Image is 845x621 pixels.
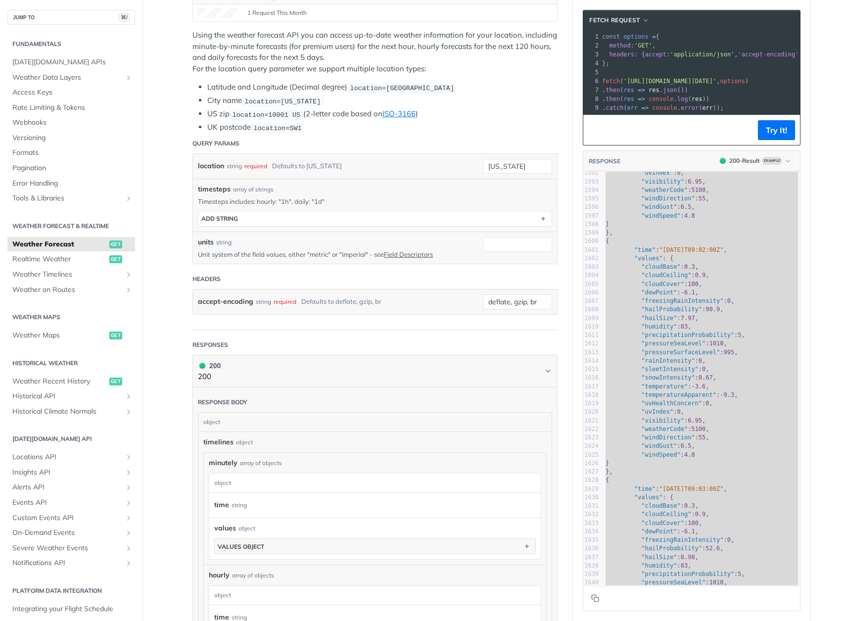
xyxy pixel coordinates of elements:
[641,297,723,304] span: "freezingRainIntensity"
[198,360,552,382] button: 200 200200
[12,239,107,249] span: Weather Forecast
[350,84,454,92] span: location=[GEOGRAPHIC_DATA]
[583,271,599,280] div: 1604
[583,103,600,112] div: 9
[12,73,122,83] span: Weather Data Layers
[583,263,599,271] div: 1603
[641,417,684,424] span: "visibility"
[7,495,135,510] a: Events APIShow subpages for Events API
[7,389,135,404] a: Historical APIShow subpages for Historical API
[7,541,135,556] a: Severe Weather EventsShow subpages for Severe Weather Events
[720,158,726,164] span: 200
[641,212,680,219] span: "windSpeed"
[109,332,122,339] span: get
[589,16,640,25] span: fetch Request
[602,87,688,94] span: . ( . ())
[641,332,734,338] span: "precipitationProbability"
[7,556,135,571] a: Notifications APIShow subpages for Notifications API
[583,229,599,237] div: 1599
[606,96,620,102] span: then
[609,51,634,58] span: headers
[12,57,133,67] span: [DATE][DOMAIN_NAME] APIs
[125,559,133,567] button: Show subpages for Notifications API
[109,378,122,385] span: get
[583,178,599,186] div: 1593
[198,250,468,259] p: Unit system of the field values, either "metric" or "imperial" - see
[606,306,724,313] span: : ,
[125,483,133,491] button: Show subpages for Alerts API
[641,169,673,176] span: "uvIndex"
[198,371,221,382] p: 200
[198,360,221,371] div: 200
[109,240,122,248] span: get
[7,10,135,25] button: JUMP TO⌘/
[606,332,745,338] span: : ,
[606,281,702,287] span: : ,
[244,159,267,173] div: required
[641,263,680,270] span: "cloudBase"
[681,323,688,330] span: 83
[7,602,135,617] a: Integrating your Flight Schedule
[677,96,688,102] span: log
[12,377,107,386] span: Weather Recent History
[606,272,709,279] span: : ,
[583,254,599,263] div: 1602
[652,104,677,111] span: console
[691,426,705,432] span: 5100
[641,400,702,407] span: "uvHealthConcern"
[7,404,135,419] a: Historical Climate NormalsShow subpages for Historical Climate Normals
[709,340,724,347] span: 1010
[641,349,720,356] span: "pressureSurfaceLevel"
[12,179,133,189] span: Error Handling
[688,281,699,287] span: 100
[12,103,133,113] span: Rate Limiting & Tokens
[606,315,699,322] span: : ,
[274,294,296,309] div: required
[699,357,702,364] span: 0
[125,392,133,400] button: Show subpages for Historical API
[606,297,734,304] span: : ,
[663,87,677,94] span: json
[198,184,231,194] span: timesteps
[606,340,727,347] span: : ,
[606,349,738,356] span: : ,
[12,528,122,538] span: On-Demand Events
[12,604,133,614] span: Integrating your Flight Schedule
[301,294,381,309] div: Defaults to deflate, gzip, br
[12,468,122,478] span: Insights API
[192,340,228,349] div: Responses
[109,255,122,263] span: get
[12,331,107,340] span: Weather Maps
[677,169,681,176] span: 0
[198,294,253,309] label: accept-encoding
[606,383,709,390] span: : ,
[606,203,695,210] span: : ,
[125,514,133,522] button: Show subpages for Custom Events API
[606,229,613,236] span: },
[583,41,600,50] div: 2
[602,33,620,40] span: const
[7,237,135,252] a: Weather Forecastget
[125,499,133,507] button: Show subpages for Events API
[583,95,600,103] div: 8
[227,159,242,173] div: string
[544,367,552,375] svg: Chevron
[125,544,133,552] button: Show subpages for Severe Weather Events
[606,357,705,364] span: : ,
[641,306,702,313] span: "hailProbability"
[207,122,558,133] li: UK postcode
[705,306,720,313] span: 90.9
[641,357,695,364] span: "rainIntensity"
[606,426,709,432] span: : ,
[125,194,133,202] button: Show subpages for Tools & Libraries
[606,246,727,253] span: : ,
[583,314,599,323] div: 1609
[623,87,634,94] span: res
[7,359,135,368] h2: Historical Weather
[215,539,535,554] button: values object
[12,391,122,401] span: Historical API
[583,374,599,382] div: 1616
[720,391,723,398] span: -
[12,558,122,568] span: Notifications API
[583,408,599,416] div: 1620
